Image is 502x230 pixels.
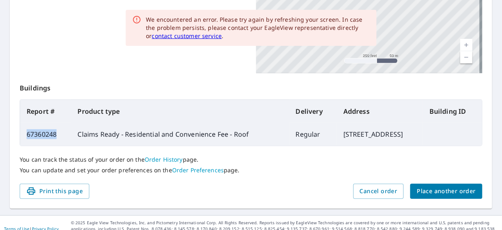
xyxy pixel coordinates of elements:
span: Print this page [26,186,83,196]
th: Product type [71,100,289,123]
p: You can track the status of your order on the page. [20,156,482,163]
div: We encountered an error. Please try again by refreshing your screen. In case the problem persists... [146,16,370,40]
td: Claims Ready - Residential and Convenience Fee - Roof [71,123,289,146]
th: Building ID [423,100,482,123]
th: Delivery [289,100,337,123]
button: Cancel order [353,184,404,199]
td: [STREET_ADDRESS] [337,123,423,146]
span: Place another order [417,186,476,196]
a: Order Preferences [172,166,224,174]
span: Cancel order [360,186,398,196]
button: Print this page [20,184,89,199]
a: Current Level 17, Zoom Out [460,51,472,63]
button: Place another order [410,184,482,199]
p: You can update and set your order preferences on the page. [20,167,482,174]
th: Report # [20,100,71,123]
a: contact customer service [152,32,222,40]
p: Buildings [20,73,482,99]
td: 67360248 [20,123,71,146]
th: Address [337,100,423,123]
a: Current Level 17, Zoom In [460,39,472,51]
td: Regular [289,123,337,146]
a: Order History [145,156,183,163]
